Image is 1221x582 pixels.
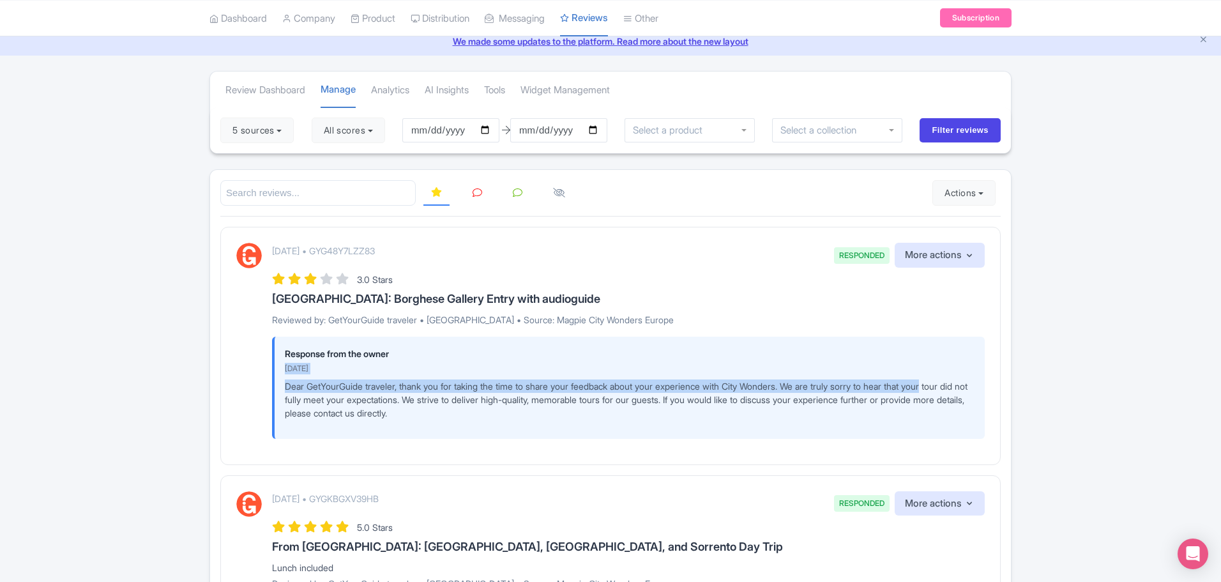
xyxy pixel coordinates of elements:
[272,313,985,326] p: Reviewed by: GetYourGuide traveler • [GEOGRAPHIC_DATA] • Source: Magpie City Wonders Europe
[411,1,469,36] a: Distribution
[484,73,505,108] a: Tools
[834,247,890,264] span: RESPONDED
[209,1,267,36] a: Dashboard
[425,73,469,108] a: AI Insights
[371,73,409,108] a: Analytics
[220,180,416,206] input: Search reviews...
[633,125,709,136] input: Select a product
[8,34,1213,48] a: We made some updates to the platform. Read more about the new layout
[780,125,865,136] input: Select a collection
[357,274,393,285] span: 3.0 Stars
[312,118,385,143] button: All scores
[1199,33,1208,48] button: Close announcement
[236,243,262,268] img: GetYourGuide Logo
[285,347,975,360] p: Response from the owner
[272,540,985,553] h3: From [GEOGRAPHIC_DATA]: [GEOGRAPHIC_DATA], [GEOGRAPHIC_DATA], and Sorrento Day Trip
[1178,539,1208,569] div: Open Intercom Messenger
[357,522,393,533] span: 5.0 Stars
[285,363,975,374] p: [DATE]
[940,8,1012,27] a: Subscription
[272,244,375,257] p: [DATE] • GYG48Y7LZZ83
[932,180,996,206] button: Actions
[321,72,356,109] a: Manage
[272,293,985,305] h3: [GEOGRAPHIC_DATA]: Borghese Gallery Entry with audioguide
[236,491,262,517] img: GetYourGuide Logo
[351,1,395,36] a: Product
[272,492,379,505] p: [DATE] • GYGKBGXV39HB
[920,118,1001,142] input: Filter reviews
[220,118,294,143] button: 5 sources
[282,1,335,36] a: Company
[225,73,305,108] a: Review Dashboard
[895,243,985,268] button: More actions
[834,495,890,512] span: RESPONDED
[895,491,985,516] button: More actions
[485,1,545,36] a: Messaging
[520,73,610,108] a: Widget Management
[623,1,658,36] a: Other
[272,561,985,574] div: Lunch included
[285,379,975,420] p: Dear GetYourGuide traveler, thank you for taking the time to share your feedback about your exper...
